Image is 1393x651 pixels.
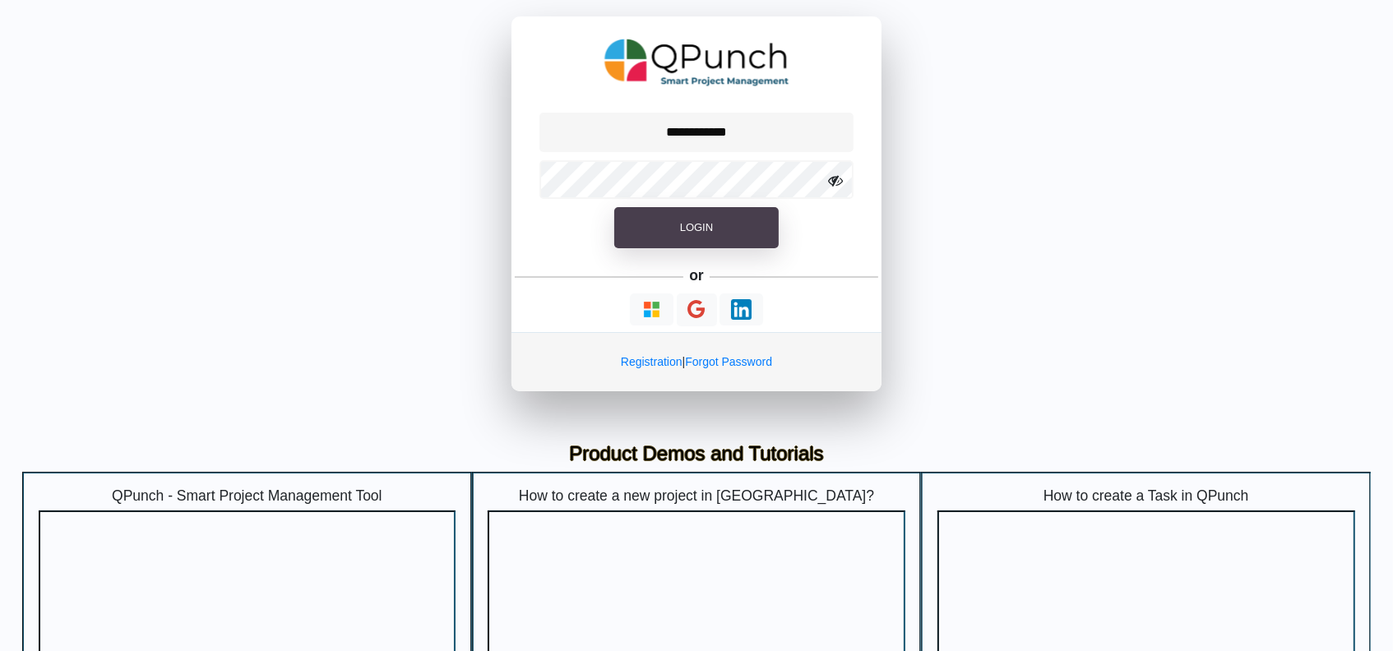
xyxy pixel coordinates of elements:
[35,442,1358,466] h3: Product Demos and Tutorials
[511,332,882,391] div: |
[630,293,673,325] button: Continue With Microsoft Azure
[731,299,752,320] img: Loading...
[614,207,779,248] button: Login
[680,221,713,233] span: Login
[720,293,763,325] button: Continue With LinkedIn
[937,487,1355,505] h5: How to create a Task in QPunch
[488,487,905,505] h5: How to create a new project in [GEOGRAPHIC_DATA]?
[641,299,662,320] img: Loading...
[685,355,772,368] a: Forgot Password
[39,487,456,505] h5: QPunch - Smart Project Management Tool
[604,33,789,92] img: QPunch
[621,355,683,368] a: Registration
